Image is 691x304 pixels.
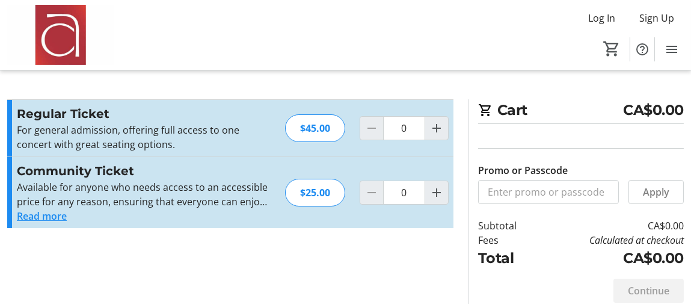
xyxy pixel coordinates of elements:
img: Amadeus Choir of Greater Toronto 's Logo [7,5,114,65]
td: CA$0.00 [538,247,684,269]
input: Regular Ticket Quantity [383,116,425,140]
p: For general admission, offering full access to one concert with great seating options. [17,123,271,152]
button: Sign Up [630,8,684,28]
span: Sign Up [639,11,674,25]
button: Log In [579,8,625,28]
div: $45.00 [285,114,345,142]
label: Promo or Passcode [478,163,568,178]
button: Menu [660,37,684,61]
td: Subtotal [478,219,538,233]
button: Increment by one [425,181,448,204]
td: Calculated at checkout [538,233,684,247]
button: Help [630,37,654,61]
td: Total [478,247,538,269]
td: CA$0.00 [538,219,684,233]
button: Read more [17,209,67,223]
button: Cart [601,38,622,60]
button: Increment by one [425,117,448,140]
span: Log In [588,11,615,25]
span: CA$0.00 [624,99,684,121]
button: Apply [628,180,684,204]
div: $25.00 [285,179,345,206]
input: Community Ticket Quantity [383,181,425,205]
h2: Cart [478,99,684,124]
input: Enter promo or passcode [478,180,619,204]
p: Available for anyone who needs access to an accessible price for any reason, ensuring that everyo... [17,180,271,209]
h3: Community Ticket [17,162,271,180]
span: Apply [643,185,669,199]
h3: Regular Ticket [17,105,271,123]
td: Fees [478,233,538,247]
